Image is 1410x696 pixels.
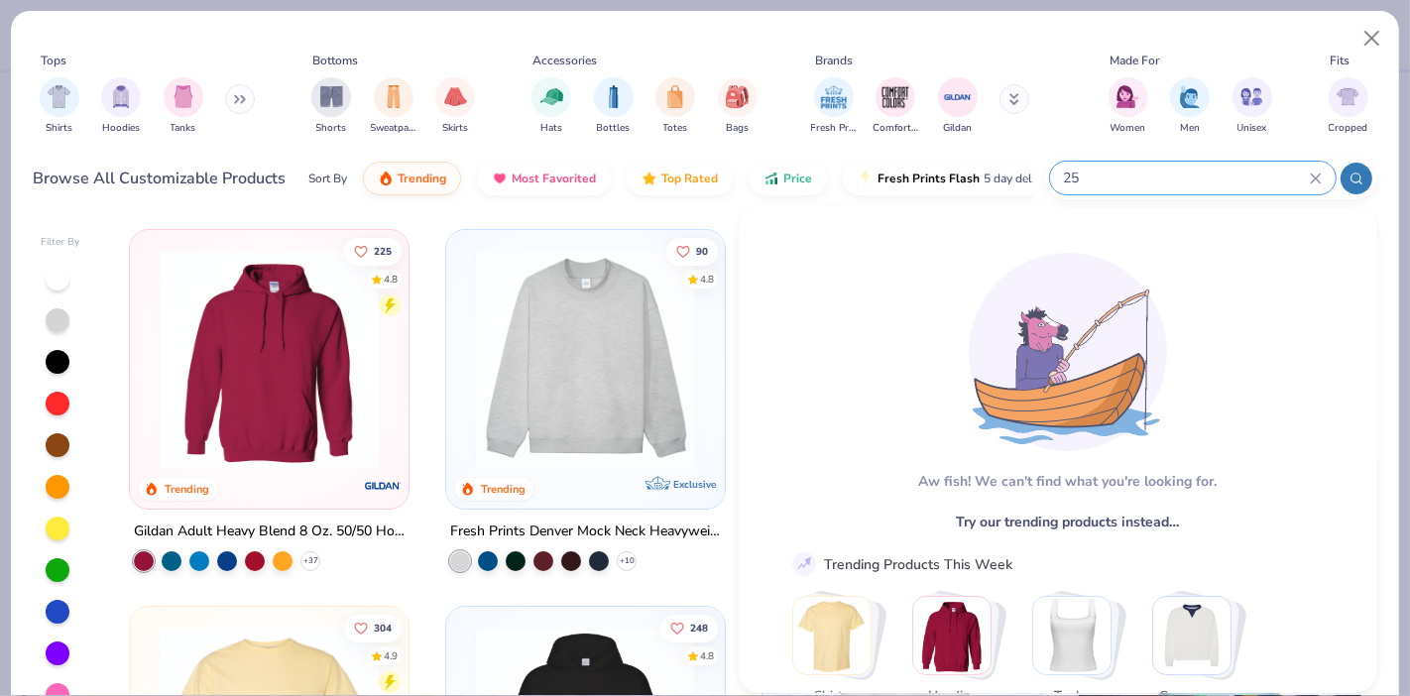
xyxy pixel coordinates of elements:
span: Try our trending products instead… [956,512,1179,532]
span: Men [1180,121,1200,136]
span: Hats [540,121,562,136]
div: filter for Gildan [938,77,978,136]
div: 4.9 [383,649,397,664]
div: Gildan Adult Heavy Blend 8 Oz. 50/50 Hooded Sweatshirt [134,520,405,544]
img: Gildan logo [363,466,403,506]
div: filter for Shorts [311,77,351,136]
span: Sweatpants [371,121,416,136]
button: filter button [1170,77,1210,136]
img: Cropped Image [1337,85,1359,108]
button: filter button [435,77,475,136]
div: filter for Tanks [164,77,203,136]
img: Sweatpants Image [383,85,405,108]
img: Women Image [1116,85,1139,108]
button: Like [343,237,401,265]
img: Hoodies Image [110,85,132,108]
img: Bottles Image [603,85,625,108]
span: Trending [398,171,446,186]
button: Close [1353,20,1391,58]
button: filter button [40,77,79,136]
div: filter for Hats [531,77,571,136]
button: filter button [594,77,634,136]
div: filter for Totes [655,77,695,136]
div: filter for Bags [718,77,758,136]
img: Men Image [1179,85,1201,108]
div: filter for Skirts [435,77,475,136]
button: Most Favorited [477,162,611,195]
button: filter button [1233,77,1272,136]
button: filter button [1329,77,1368,136]
img: Tanks Image [173,85,194,108]
span: Most Favorited [512,171,596,186]
button: filter button [371,77,416,136]
div: Bottoms [313,52,359,69]
span: Women [1111,121,1146,136]
span: Comfort Colors [873,121,918,136]
img: Gildan Image [943,82,973,112]
span: Hoodies [102,121,140,136]
button: Like [343,615,401,642]
img: trending.gif [378,171,394,186]
button: Top Rated [627,162,733,195]
button: filter button [311,77,351,136]
button: filter button [718,77,758,136]
div: filter for Hoodies [101,77,141,136]
button: filter button [811,77,857,136]
span: Cropped [1329,121,1368,136]
button: filter button [101,77,141,136]
span: Price [783,171,812,186]
span: 248 [690,624,708,634]
img: Shirts Image [48,85,70,108]
img: trend_line.gif [795,555,813,573]
div: filter for Shirts [40,77,79,136]
span: Unisex [1237,121,1267,136]
img: f5d85501-0dbb-4ee4-b115-c08fa3845d83 [466,250,705,469]
div: Made For [1110,52,1159,69]
button: Like [666,237,718,265]
span: 90 [696,246,708,256]
div: 4.8 [700,649,714,664]
img: a164e800-7022-4571-a324-30c76f641635 [389,250,628,469]
div: filter for Women [1109,77,1148,136]
button: filter button [938,77,978,136]
button: filter button [164,77,203,136]
button: Fresh Prints Flash5 day delivery [843,162,1072,195]
div: filter for Men [1170,77,1210,136]
div: filter for Unisex [1233,77,1272,136]
button: Trending [363,162,461,195]
div: Fits [1330,52,1350,69]
img: Loading... [969,253,1167,451]
span: Fresh Prints [811,121,857,136]
span: Shirts [46,121,72,136]
div: Accessories [533,52,598,69]
div: Fresh Prints Denver Mock Neck Heavyweight Sweatshirt [450,520,721,544]
img: Hats Image [540,85,563,108]
img: Crewnecks [1153,597,1231,674]
span: Bags [726,121,749,136]
img: Totes Image [664,85,686,108]
div: Sort By [308,170,347,187]
div: Browse All Customizable Products [34,167,287,190]
span: 304 [373,624,391,634]
span: Bottles [597,121,631,136]
span: 5 day delivery [984,168,1057,190]
span: Shorts [316,121,347,136]
img: most_fav.gif [492,171,508,186]
img: Tanks [1033,597,1111,674]
img: Comfort Colors Image [881,82,910,112]
button: filter button [655,77,695,136]
img: Shorts Image [320,85,343,108]
img: Fresh Prints Image [819,82,849,112]
span: Skirts [442,121,468,136]
div: filter for Comfort Colors [873,77,918,136]
div: 4.8 [700,272,714,287]
img: 01756b78-01f6-4cc6-8d8a-3c30c1a0c8ac [150,250,389,469]
img: Hoodies [913,597,991,674]
span: Top Rated [661,171,718,186]
button: filter button [531,77,571,136]
span: Fresh Prints Flash [878,171,980,186]
span: Exclusive [673,478,716,491]
img: Bags Image [726,85,748,108]
div: filter for Sweatpants [371,77,416,136]
span: 225 [373,246,391,256]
